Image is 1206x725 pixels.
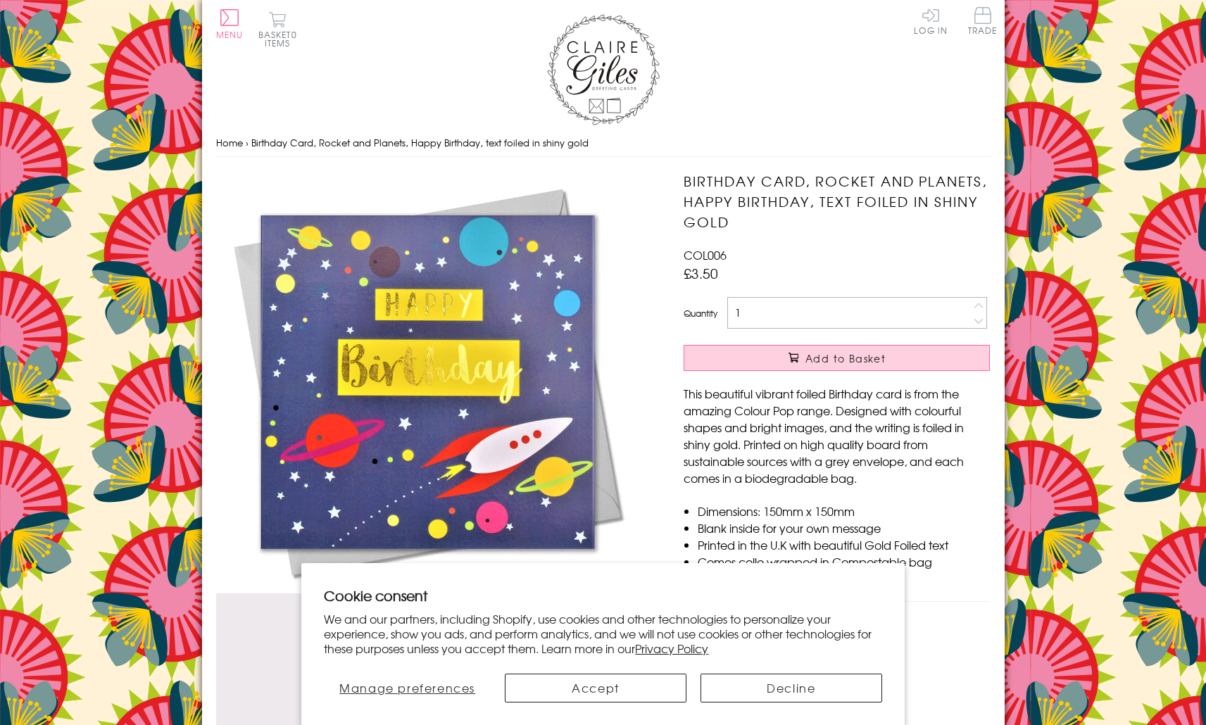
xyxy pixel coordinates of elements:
[547,14,660,125] img: Claire Giles Greetings Cards
[635,640,708,657] a: Privacy Policy
[324,674,491,702] button: Manage preferences
[324,612,882,655] p: We and our partners, including Shopify, use cookies and other technologies to personalize your ex...
[968,7,998,37] a: Trade
[698,503,990,519] li: Dimensions: 150mm x 150mm
[216,171,639,593] img: Birthday Card, Rocket and Planets, Happy Birthday, text foiled in shiny gold
[258,11,297,47] button: Basket0 items
[914,7,948,34] a: Log In
[251,136,589,149] span: Birthday Card, Rocket and Planets, Happy Birthday, text foiled in shiny gold
[246,136,249,149] span: ›
[339,679,475,696] span: Manage preferences
[698,519,990,536] li: Blank inside for your own message
[505,674,686,702] button: Accept
[968,7,998,34] span: Trade
[684,263,718,283] span: £3.50
[698,536,990,553] li: Printed in the U.K with beautiful Gold Foiled text
[216,129,991,158] nav: breadcrumbs
[684,385,990,486] p: This beautiful vibrant foiled Birthday card is from the amazing Colour Pop range. Designed with c...
[684,307,717,320] label: Quantity
[805,351,886,365] span: Add to Basket
[216,28,244,41] span: Menu
[265,28,297,49] span: 0 items
[684,345,990,371] button: Add to Basket
[684,171,990,232] h1: Birthday Card, Rocket and Planets, Happy Birthday, text foiled in shiny gold
[701,674,882,702] button: Decline
[216,136,243,149] a: Home
[684,246,727,263] span: COL006
[216,9,244,39] button: Menu
[698,553,990,570] li: Comes cello wrapped in Compostable bag
[324,586,882,605] h2: Cookie consent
